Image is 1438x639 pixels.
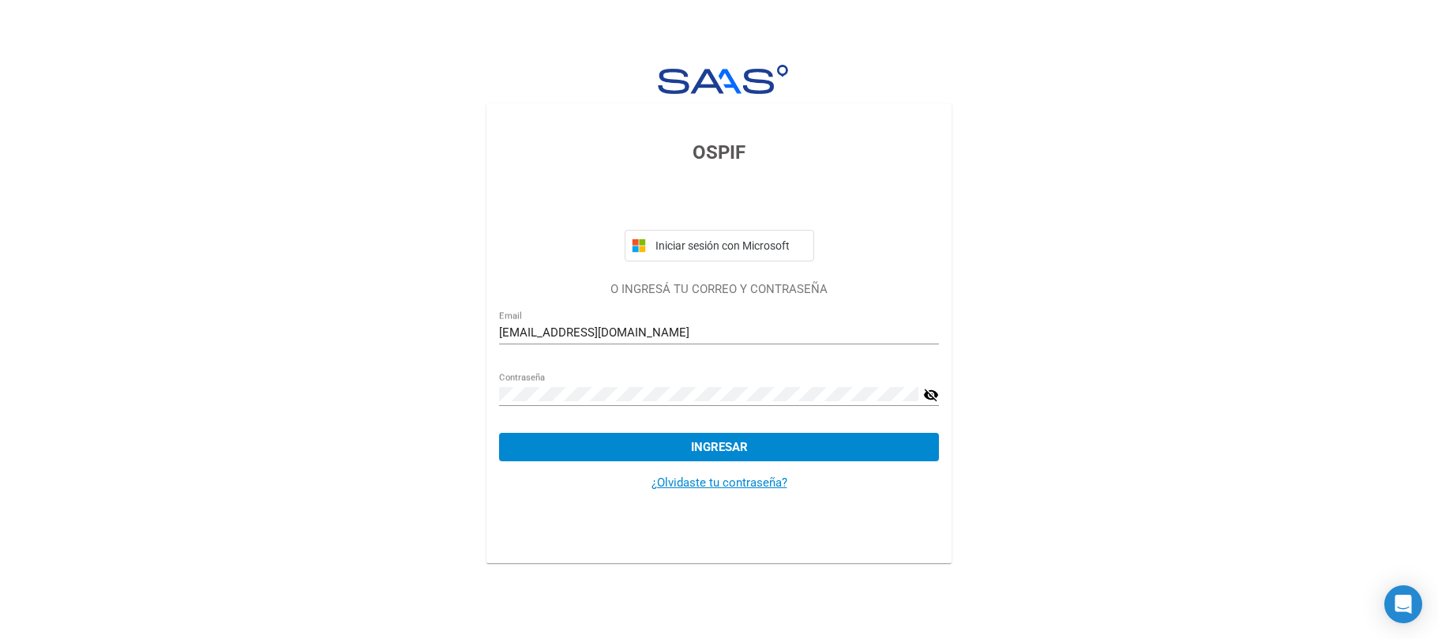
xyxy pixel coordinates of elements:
span: Iniciar sesión con Microsoft [652,239,807,252]
h3: OSPIF [499,138,939,167]
a: ¿Olvidaste tu contraseña? [651,475,787,490]
mat-icon: visibility_off [923,385,939,404]
span: Ingresar [691,440,748,454]
p: O INGRESÁ TU CORREO Y CONTRASEÑA [499,280,939,299]
button: Iniciar sesión con Microsoft [625,230,814,261]
iframe: Botón de Acceder con Google [617,184,822,219]
div: Open Intercom Messenger [1384,585,1422,623]
button: Ingresar [499,433,939,461]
